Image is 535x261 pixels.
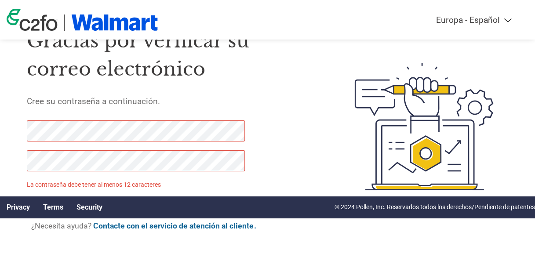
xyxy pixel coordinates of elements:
a: Terms [43,203,63,211]
span: ¿Necesita ayuda? [31,221,256,230]
h1: Gracias por verificar su correo electrónico [27,27,316,83]
p: © 2024 Pollen, Inc. Reservados todos los derechos/Pendiente de patentes [335,203,535,212]
a: Contacte con el servicio de atención al cliente. [93,221,256,230]
img: Walmart [71,14,158,31]
img: create-password [340,14,508,239]
a: Privacy [7,203,30,211]
h5: Cree su contraseña a continuación. [27,96,316,106]
img: c2fo logo [7,9,58,31]
a: Security [76,203,102,211]
p: La contraseña debe tener al menos 12 caracteres [27,180,246,189]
